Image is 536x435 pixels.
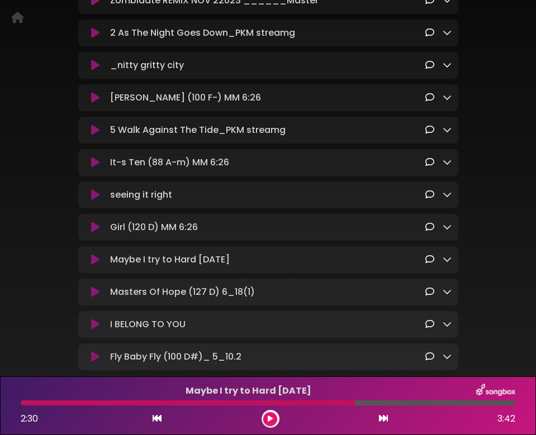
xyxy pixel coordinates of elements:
p: seeing it right [110,188,425,202]
p: Fly Baby Fly (100 D#)_ 5_10.2 [110,350,425,364]
p: Girl (120 D) MM 6:26 [110,221,425,234]
p: Masters Of Hope (127 D) 6_18(1) [110,285,425,299]
p: I BELONG TO YOU [110,318,425,331]
p: _nitty gritty city [110,59,425,72]
p: [PERSON_NAME] (100 F-) MM 6:26 [110,91,425,104]
p: 5 Walk Against The Tide_PKM streamg [110,123,425,137]
p: 2 As The Night Goes Down_PKM streamg [110,26,425,40]
p: It-s Ten (88 A-m) MM 6:26 [110,156,425,169]
img: songbox-logo-white.png [476,384,515,398]
p: Maybe I try to Hard [DATE] [110,253,425,266]
p: Maybe I try to Hard [DATE] [21,384,476,398]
